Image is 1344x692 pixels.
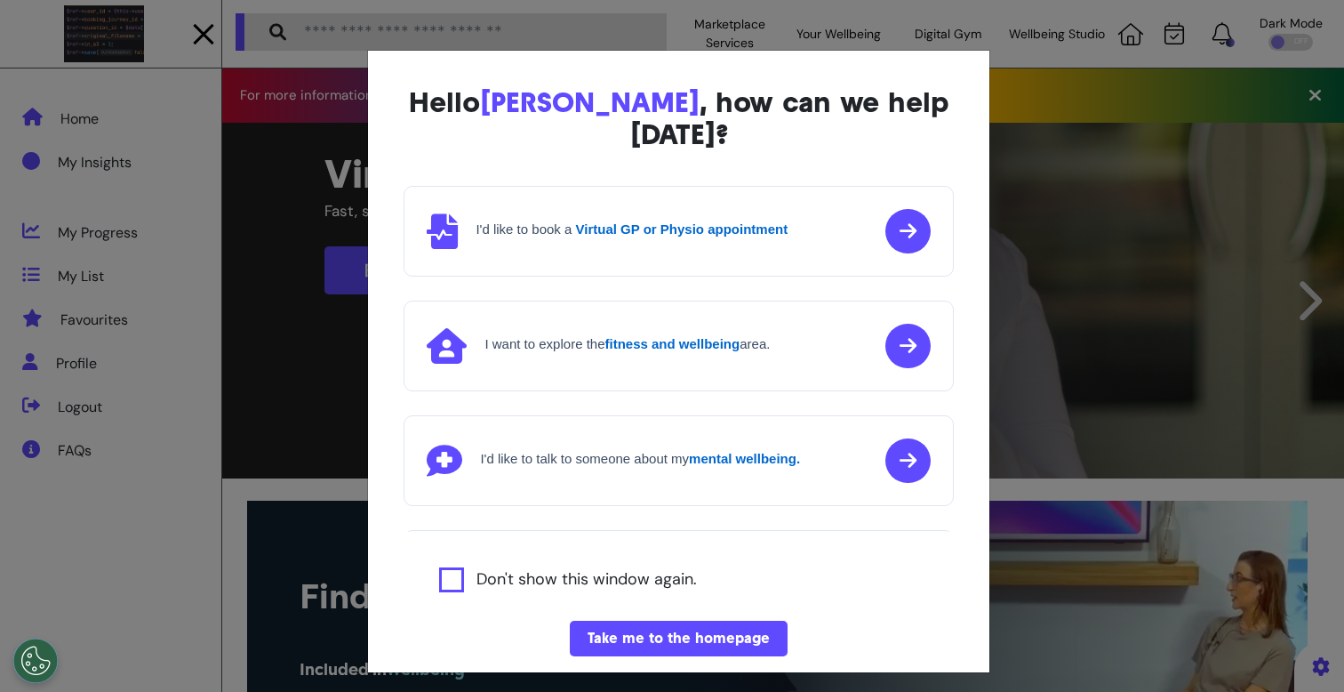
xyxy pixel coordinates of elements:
button: Open Preferences [13,639,58,683]
button: Take me to the homepage [570,621,788,656]
div: Hello , how can we help [DATE]? [404,86,953,150]
h4: I'd like to talk to someone about my [480,451,800,467]
strong: fitness and wellbeing [605,336,740,351]
span: [PERSON_NAME] [480,85,700,119]
strong: mental wellbeing. [689,451,800,466]
h4: I'd like to book a [476,221,788,237]
strong: Virtual GP or Physio appointment [576,221,788,237]
label: Don't show this window again. [476,567,697,592]
input: Agree to privacy policy [439,567,464,592]
h4: I want to explore the area. [484,336,770,352]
